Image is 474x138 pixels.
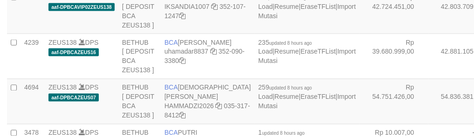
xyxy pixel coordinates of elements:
[48,48,99,56] span: aaf-DPBCAZEUS16
[165,84,178,91] span: BCA
[301,3,336,10] a: EraseTFList
[275,3,299,10] a: Resume
[179,12,185,20] a: Copy 3521071247 to clipboard
[258,3,273,10] a: Load
[165,129,178,137] span: BCA
[258,93,273,101] a: Load
[262,131,305,136] span: updated 8 hours ago
[258,84,356,110] span: | | |
[48,129,77,137] a: ZEUS138
[275,48,299,55] a: Resume
[275,93,299,101] a: Resume
[48,94,99,102] span: aaf-DPBCAZEUS07
[118,79,161,124] td: BETHUB [ DEPOSIT BCA ZEUS138 ]
[258,93,356,110] a: Import Mutasi
[21,34,45,79] td: 4239
[210,48,217,55] a: Copy uhamadar8837 to clipboard
[48,3,115,11] span: aaf-DPBCAVIP02ZEUS138
[211,3,218,10] a: Copy IKSANDIA1007 to clipboard
[258,3,356,20] a: Import Mutasi
[48,84,77,91] a: ZEUS138
[258,39,356,65] span: | | |
[360,34,428,79] td: Rp 39.680.999,00
[165,48,208,55] a: uhamadar8837
[360,79,428,124] td: Rp 54.751.426,00
[269,41,312,46] span: updated 8 hours ago
[45,79,118,124] td: DPS
[301,48,336,55] a: EraseTFList
[165,3,210,10] a: IKSANDIA1007
[269,86,312,91] span: updated 8 hours ago
[258,84,312,91] span: 259
[258,39,312,46] span: 235
[21,79,45,124] td: 4694
[258,48,273,55] a: Load
[216,103,222,110] a: Copy HAMMADZI2026 to clipboard
[118,34,161,79] td: BETHUB [ DEPOSIT BCA ZEUS138 ]
[301,93,336,101] a: EraseTFList
[179,57,185,65] a: Copy 3520903380 to clipboard
[161,34,254,79] td: [PERSON_NAME] 352-090-3380
[165,103,214,110] a: HAMMADZI2026
[258,129,305,137] span: 1
[179,112,185,119] a: Copy 0353178412 to clipboard
[258,48,356,65] a: Import Mutasi
[48,39,77,46] a: ZEUS138
[45,34,118,79] td: DPS
[165,39,178,46] span: BCA
[161,79,254,124] td: [DEMOGRAPHIC_DATA][PERSON_NAME] 035-317-8412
